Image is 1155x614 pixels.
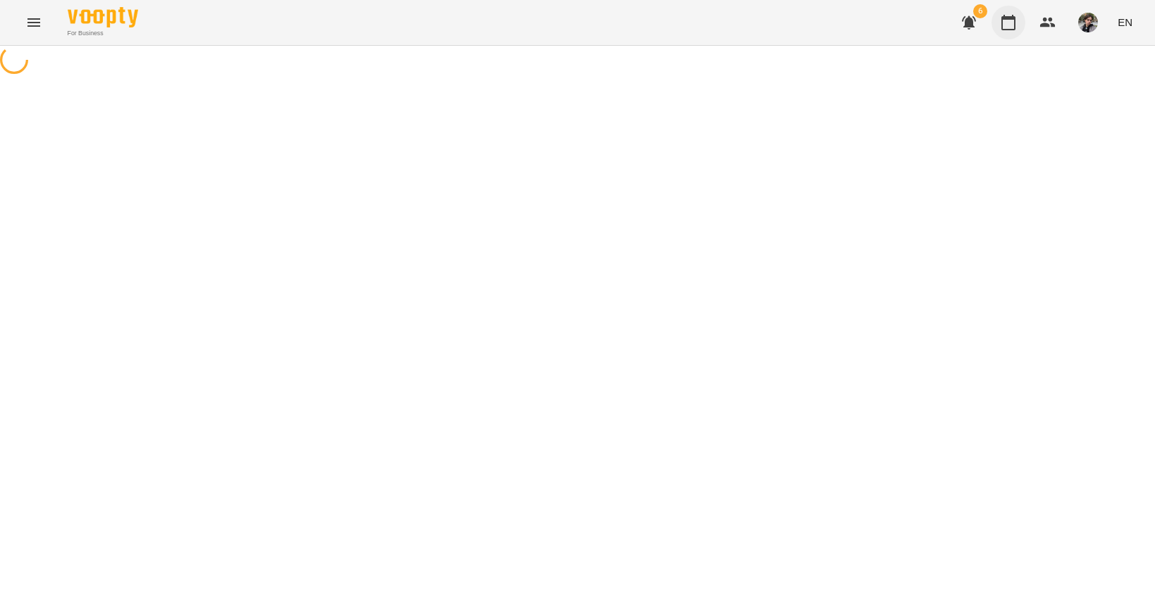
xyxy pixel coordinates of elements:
[1112,9,1138,35] button: EN
[68,29,138,38] span: For Business
[17,6,51,39] button: Menu
[68,7,138,27] img: Voopty Logo
[1078,13,1098,32] img: 3324ceff06b5eb3c0dd68960b867f42f.jpeg
[973,4,987,18] span: 6
[1118,15,1132,30] span: EN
